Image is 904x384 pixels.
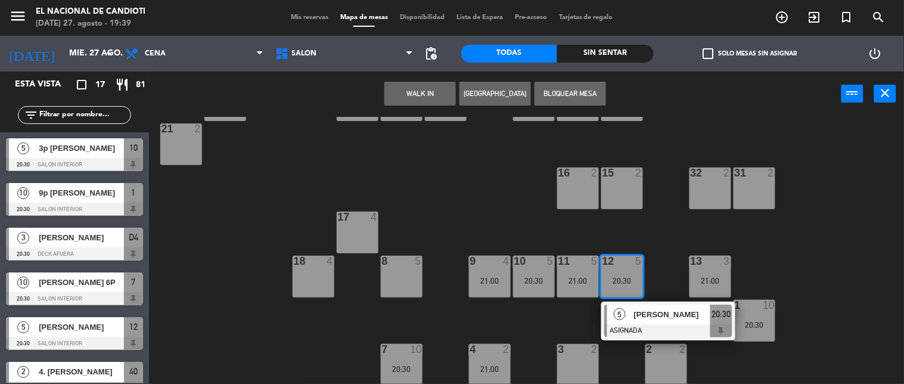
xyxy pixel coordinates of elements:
[17,277,29,289] span: 10
[509,14,553,21] span: Pre-acceso
[36,18,145,30] div: [DATE] 27. agosto - 19:39
[382,256,383,267] div: 8
[129,320,138,334] span: 12
[24,108,38,122] i: filter_list
[384,82,456,106] button: WALK IN
[39,366,124,378] span: 4. [PERSON_NAME]
[874,85,896,103] button: close
[394,14,451,21] span: Disponibilidad
[735,300,735,311] div: 1
[129,230,138,244] span: D4
[807,10,822,24] i: exit_to_app
[846,86,860,100] i: power_input
[878,86,893,100] i: close
[6,78,86,92] div: Esta vista
[285,14,334,21] span: Mis reservas
[535,82,606,106] button: Bloquear Mesa
[17,143,29,154] span: 5
[872,10,886,24] i: search
[503,344,510,355] div: 2
[338,212,338,222] div: 17
[868,47,883,61] i: power_settings_new
[36,6,145,18] div: El Nacional de Candioti
[503,256,510,267] div: 4
[9,7,27,29] button: menu
[194,123,201,134] div: 2
[703,48,797,59] label: Solo mesas sin asignar
[381,365,423,373] div: 20:30
[39,142,124,154] span: 3p [PERSON_NAME]
[601,277,643,285] div: 20:30
[775,10,790,24] i: add_circle_outline
[115,78,129,92] i: restaurant
[689,277,731,285] div: 21:00
[292,49,317,58] span: SALON
[38,109,131,122] input: Filtrar por nombre...
[17,187,29,199] span: 10
[39,276,124,289] span: [PERSON_NAME] 6P
[712,307,731,321] span: 20:30
[591,256,598,267] div: 5
[591,344,598,355] div: 2
[840,10,854,24] i: turned_in_not
[382,344,383,355] div: 7
[547,256,554,267] div: 5
[614,308,626,320] span: 5
[415,256,422,267] div: 5
[17,366,29,378] span: 2
[74,78,89,92] i: crop_square
[553,14,619,21] span: Tarjetas de regalo
[470,344,471,355] div: 4
[132,185,136,200] span: 1
[469,277,511,285] div: 21:00
[734,321,775,329] div: 20:30
[327,256,334,267] div: 4
[841,85,863,103] button: power_input
[102,47,116,61] i: arrow_drop_down
[371,212,378,222] div: 4
[591,168,598,178] div: 2
[17,232,29,244] span: 3
[136,78,145,92] span: 81
[129,364,138,379] span: 40
[334,14,394,21] span: Mapa de mesas
[17,321,29,333] span: 5
[39,231,124,244] span: [PERSON_NAME]
[424,47,439,61] span: pending_actions
[513,277,555,285] div: 20:30
[723,168,731,178] div: 2
[129,141,138,155] span: 10
[635,168,642,178] div: 2
[735,168,735,178] div: 31
[514,256,515,267] div: 10
[557,277,599,285] div: 21:00
[459,82,531,106] button: [GEOGRAPHIC_DATA]
[723,256,731,267] div: 3
[679,344,686,355] div: 2
[768,168,775,178] div: 2
[469,365,511,373] div: 21:00
[410,344,422,355] div: 10
[461,45,558,63] div: Todas
[635,256,642,267] div: 5
[763,300,775,311] div: 10
[39,187,124,199] span: 9p [PERSON_NAME]
[9,7,27,25] i: menu
[703,48,713,59] span: check_box_outline_blank
[39,321,124,333] span: [PERSON_NAME]
[145,49,166,58] span: Cena
[95,78,105,92] span: 17
[132,275,136,289] span: 7
[634,308,710,321] span: [PERSON_NAME]
[470,256,471,267] div: 9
